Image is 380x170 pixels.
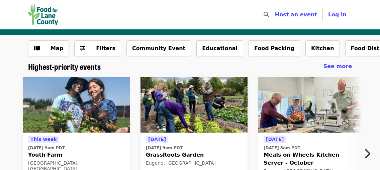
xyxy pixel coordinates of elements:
button: Show map view [28,40,69,56]
div: Eugene, [GEOGRAPHIC_DATA] [146,160,242,166]
button: Food Packing [249,40,300,56]
time: [DATE] 9am PDT [28,145,65,151]
span: Map [51,45,63,51]
i: sliders-h icon [80,45,85,51]
span: Highest-priority events [28,60,101,72]
div: Highest-priority events [23,62,357,71]
i: map icon [34,45,40,51]
time: [DATE] 8am PDT [264,145,300,151]
a: See more [323,62,352,70]
button: Kitchen [305,40,340,56]
time: [DATE] 9am PDT [146,145,183,151]
img: Food for Lane County - Home [28,4,58,25]
i: chevron-right icon [364,147,370,160]
span: [DATE] [148,137,166,142]
i: search icon [264,11,269,18]
img: Youth Farm organized by Food for Lane County [23,77,130,133]
button: Educational [196,40,243,56]
button: Community Event [126,40,191,56]
span: This week [30,137,57,142]
span: Filters [96,45,115,51]
a: Host an event [275,11,317,18]
span: [DATE] [266,137,284,142]
button: Log in [323,8,352,21]
input: Search [273,7,278,23]
span: Log in [328,11,347,18]
span: GrassRoots Garden [146,151,242,159]
button: Filters (0 selected) [74,40,121,56]
span: See more [323,63,352,69]
span: Meals on Wheels Kitchen Server - October [264,151,360,167]
img: Meals on Wheels Kitchen Server - October organized by Food for Lane County [258,77,365,133]
span: Youth Farm [28,151,124,159]
button: Next item [358,144,380,163]
a: Highest-priority events [28,62,101,71]
img: GrassRoots Garden organized by Food for Lane County [140,77,248,133]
